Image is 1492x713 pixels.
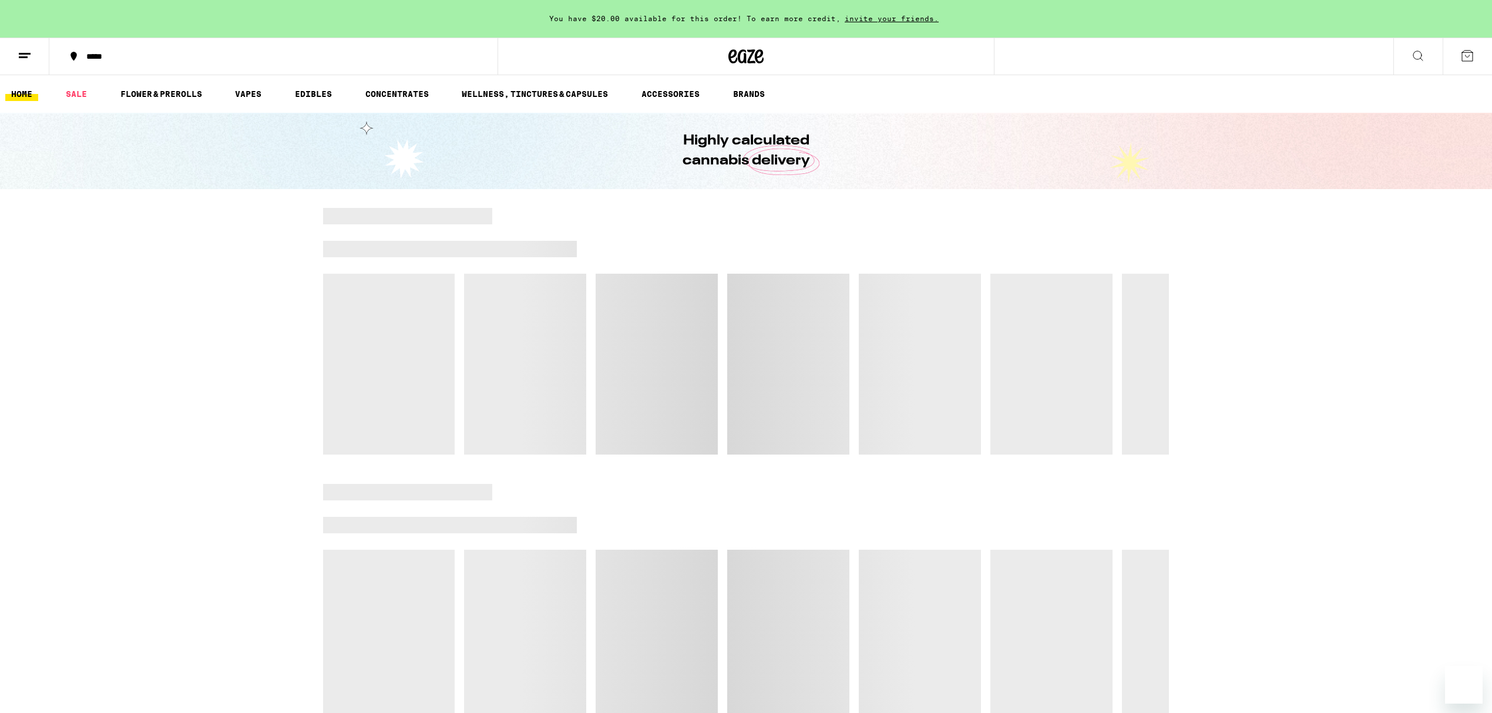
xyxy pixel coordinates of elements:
a: BRANDS [727,87,771,101]
a: FLOWER & PREROLLS [115,87,208,101]
a: CONCENTRATES [359,87,435,101]
a: WELLNESS, TINCTURES & CAPSULES [456,87,614,101]
a: VAPES [229,87,267,101]
iframe: Button to launch messaging window [1445,666,1483,704]
a: EDIBLES [289,87,338,101]
span: invite your friends. [841,15,943,22]
a: ACCESSORIES [636,87,705,101]
h1: Highly calculated cannabis delivery [649,131,843,171]
a: HOME [5,87,38,101]
span: You have $20.00 available for this order! To earn more credit, [549,15,841,22]
a: SALE [60,87,93,101]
